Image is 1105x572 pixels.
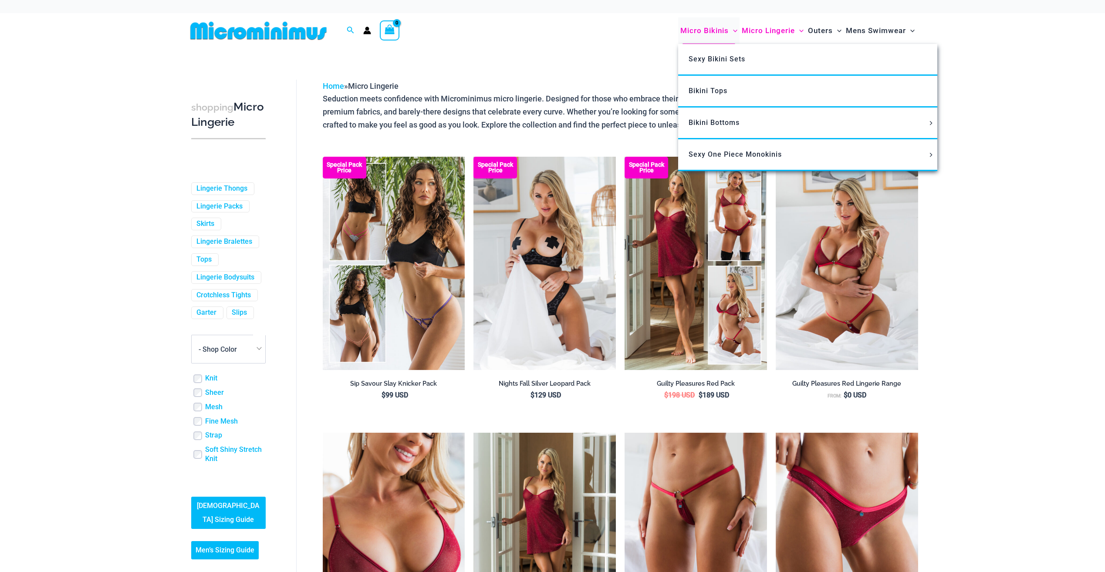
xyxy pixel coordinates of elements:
[776,380,918,388] h2: Guilty Pleasures Red Lingerie Range
[323,81,399,91] span: »
[196,202,243,211] a: Lingerie Packs
[347,25,355,36] a: Search icon link
[192,335,265,363] span: - Shop Color
[664,391,668,399] span: $
[531,391,534,399] span: $
[906,20,915,42] span: Menu Toggle
[196,291,251,300] a: Crotchless Tights
[729,20,737,42] span: Menu Toggle
[473,157,616,370] img: Nights Fall Silver Leopard 1036 Bra 6046 Thong 09v2
[473,157,616,370] a: Nights Fall Silver Leopard 1036 Bra 6046 Thong 09v2 Nights Fall Silver Leopard 1036 Bra 6046 Thon...
[199,345,237,353] span: - Shop Color
[323,157,465,370] a: Collection Pack (9) Collection Pack b (5)Collection Pack b (5)
[380,20,400,40] a: View Shopping Cart, empty
[808,20,833,42] span: Outers
[191,497,266,529] a: [DEMOGRAPHIC_DATA] Sizing Guide
[531,391,561,399] bdi: 129 USD
[205,388,224,397] a: Sheer
[678,108,937,139] a: Bikini BottomsMenu ToggleMenu Toggle
[323,81,344,91] a: Home
[473,162,517,173] b: Special Pack Price
[776,157,918,370] a: Guilty Pleasures Red 1045 Bra 689 Micro 05Guilty Pleasures Red 1045 Bra 689 Micro 06Guilty Pleasu...
[363,27,371,34] a: Account icon link
[473,380,616,391] a: Nights Fall Silver Leopard Pack
[689,150,782,158] span: Sexy One Piece Monokinis
[625,157,767,370] a: Guilty Pleasures Red Collection Pack F Guilty Pleasures Red Collection Pack BGuilty Pleasures Red...
[926,121,936,125] span: Menu Toggle
[699,391,703,399] span: $
[678,17,740,44] a: Micro BikinisMenu ToggleMenu Toggle
[740,17,806,44] a: Micro LingerieMenu ToggleMenu Toggle
[323,162,366,173] b: Special Pack Price
[828,393,841,399] span: From:
[806,17,844,44] a: OutersMenu ToggleMenu Toggle
[664,391,695,399] bdi: 198 USD
[191,335,266,363] span: - Shop Color
[625,380,767,391] a: Guilty Pleasures Red Pack
[191,102,233,113] span: shopping
[844,17,917,44] a: Mens SwimwearMenu ToggleMenu Toggle
[689,55,745,63] span: Sexy Bikini Sets
[678,44,937,76] a: Sexy Bikini Sets
[678,76,937,108] a: Bikini Tops
[625,157,767,370] img: Guilty Pleasures Red Collection Pack F
[196,219,214,229] a: Skirts
[196,237,252,246] a: Lingerie Bralettes
[742,20,795,42] span: Micro Lingerie
[926,153,936,157] span: Menu Toggle
[680,20,729,42] span: Micro Bikinis
[689,118,740,127] span: Bikini Bottoms
[677,16,919,45] nav: Site Navigation
[382,391,385,399] span: $
[205,374,217,383] a: Knit
[205,403,223,412] a: Mesh
[625,162,668,173] b: Special Pack Price
[689,87,727,95] span: Bikini Tops
[776,157,918,370] img: Guilty Pleasures Red 1045 Bra 689 Micro 05
[348,81,399,91] span: Micro Lingerie
[187,21,330,40] img: MM SHOP LOGO FLAT
[196,308,216,317] a: Garter
[196,273,254,282] a: Lingerie Bodysuits
[323,92,918,131] p: Seduction meets confidence with Microminimus micro lingerie. Designed for those who embrace their...
[205,431,222,440] a: Strap
[844,391,866,399] bdi: 0 USD
[232,308,247,317] a: Slips
[323,380,465,388] h2: Sip Savour Slay Knicker Pack
[323,157,465,370] img: Collection Pack (9)
[205,417,238,426] a: Fine Mesh
[699,391,729,399] bdi: 189 USD
[191,100,266,130] h3: Micro Lingerie
[678,139,937,171] a: Sexy One Piece MonokinisMenu ToggleMenu Toggle
[795,20,804,42] span: Menu Toggle
[833,20,841,42] span: Menu Toggle
[625,380,767,388] h2: Guilty Pleasures Red Pack
[205,445,266,464] a: Soft Shiny Stretch Knit
[323,380,465,391] a: Sip Savour Slay Knicker Pack
[846,20,906,42] span: Mens Swimwear
[196,255,212,264] a: Tops
[473,380,616,388] h2: Nights Fall Silver Leopard Pack
[844,391,848,399] span: $
[191,541,259,559] a: Men’s Sizing Guide
[776,380,918,391] a: Guilty Pleasures Red Lingerie Range
[196,184,247,193] a: Lingerie Thongs
[382,391,408,399] bdi: 99 USD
